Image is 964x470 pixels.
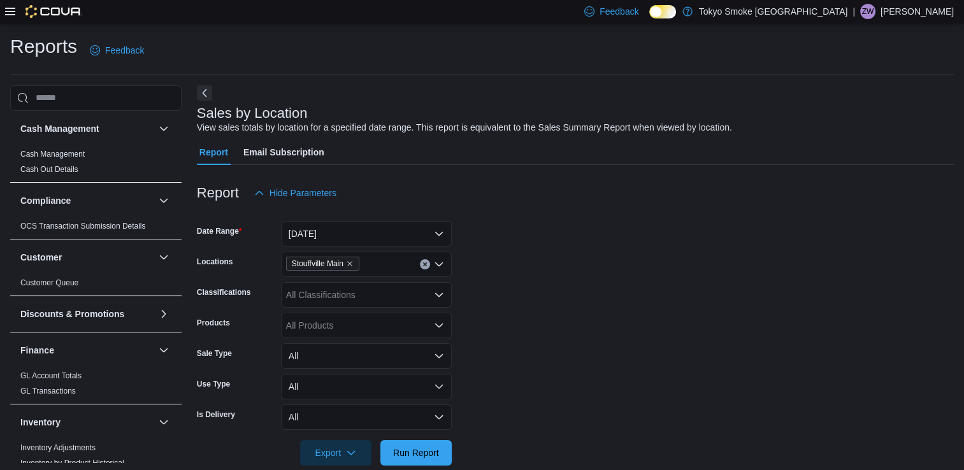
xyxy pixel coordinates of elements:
[20,150,85,159] a: Cash Management
[281,404,452,430] button: All
[20,164,78,174] span: Cash Out Details
[20,165,78,174] a: Cash Out Details
[286,257,359,271] span: Stouffville Main
[434,290,444,300] button: Open list of options
[243,139,324,165] span: Email Subscription
[393,446,439,459] span: Run Report
[10,146,182,182] div: Cash Management
[10,218,182,239] div: Compliance
[156,121,171,136] button: Cash Management
[197,226,242,236] label: Date Range
[10,34,77,59] h1: Reports
[20,122,99,135] h3: Cash Management
[20,149,85,159] span: Cash Management
[197,287,251,297] label: Classifications
[197,85,212,101] button: Next
[10,275,182,296] div: Customer
[156,250,171,265] button: Customer
[197,185,239,201] h3: Report
[197,257,233,267] label: Locations
[20,371,82,381] span: GL Account Totals
[197,409,235,420] label: Is Delivery
[10,368,182,404] div: Finance
[20,251,62,264] h3: Customer
[860,4,875,19] div: Ziyad Weston
[156,306,171,322] button: Discounts & Promotions
[20,222,146,231] a: OCS Transaction Submission Details
[20,278,78,287] a: Customer Queue
[346,260,354,267] button: Remove Stouffville Main from selection in this group
[20,371,82,380] a: GL Account Totals
[156,415,171,430] button: Inventory
[20,443,96,453] span: Inventory Adjustments
[292,257,343,270] span: Stouffville Main
[281,343,452,369] button: All
[197,121,732,134] div: View sales totals by location for a specified date range. This report is equivalent to the Sales ...
[20,344,54,357] h3: Finance
[270,187,336,199] span: Hide Parameters
[25,5,82,18] img: Cova
[199,139,228,165] span: Report
[20,386,76,396] span: GL Transactions
[20,194,154,207] button: Compliance
[20,251,154,264] button: Customer
[434,259,444,269] button: Open list of options
[197,106,308,121] h3: Sales by Location
[20,194,71,207] h3: Compliance
[156,343,171,358] button: Finance
[300,440,371,466] button: Export
[699,4,848,19] p: Tokyo Smoke [GEOGRAPHIC_DATA]
[380,440,452,466] button: Run Report
[20,221,146,231] span: OCS Transaction Submission Details
[197,348,232,359] label: Sale Type
[20,416,154,429] button: Inventory
[156,193,171,208] button: Compliance
[249,180,342,206] button: Hide Parameters
[20,344,154,357] button: Finance
[20,278,78,288] span: Customer Queue
[20,443,96,452] a: Inventory Adjustments
[20,387,76,395] a: GL Transactions
[881,4,954,19] p: [PERSON_NAME]
[105,44,144,57] span: Feedback
[20,459,124,467] a: Inventory by Product Historical
[649,5,676,18] input: Dark Mode
[281,221,452,246] button: [DATE]
[20,308,124,320] h3: Discounts & Promotions
[85,38,149,63] a: Feedback
[197,379,230,389] label: Use Type
[434,320,444,331] button: Open list of options
[308,440,364,466] span: Export
[600,5,638,18] span: Feedback
[20,122,154,135] button: Cash Management
[420,259,430,269] button: Clear input
[20,308,154,320] button: Discounts & Promotions
[862,4,874,19] span: ZW
[197,318,230,328] label: Products
[20,458,124,468] span: Inventory by Product Historical
[852,4,855,19] p: |
[649,18,650,19] span: Dark Mode
[281,374,452,399] button: All
[20,416,61,429] h3: Inventory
